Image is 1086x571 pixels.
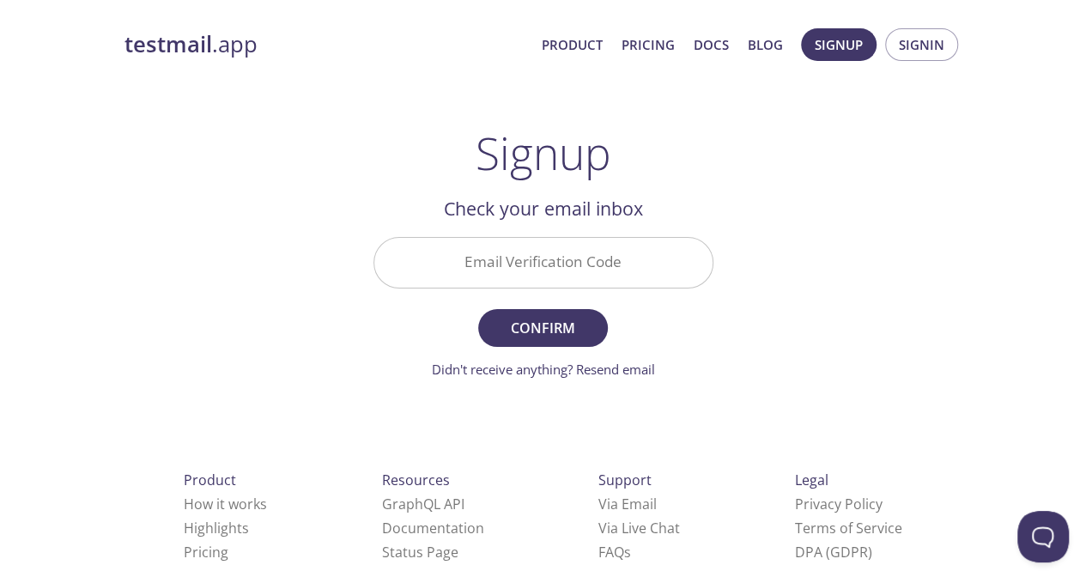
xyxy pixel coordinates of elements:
span: s [624,543,631,562]
a: Via Live Chat [598,519,680,538]
span: Support [598,471,652,489]
a: Highlights [184,519,249,538]
a: How it works [184,495,267,513]
span: Signup [815,33,863,56]
a: Blog [748,33,783,56]
button: Signin [885,28,958,61]
a: Product [542,33,603,56]
button: Signup [801,28,877,61]
button: Confirm [478,309,607,347]
a: Documentation [382,519,484,538]
span: Signin [899,33,944,56]
a: GraphQL API [382,495,464,513]
a: testmail.app [124,30,528,59]
a: FAQ [598,543,631,562]
h2: Check your email inbox [373,194,713,223]
a: Pricing [184,543,228,562]
a: Status Page [382,543,458,562]
iframe: Help Scout Beacon - Open [1017,511,1069,562]
a: Terms of Service [795,519,902,538]
span: Resources [382,471,450,489]
a: Docs [694,33,729,56]
span: Legal [795,471,828,489]
span: Confirm [497,316,588,340]
a: Privacy Policy [795,495,883,513]
a: Via Email [598,495,657,513]
strong: testmail [124,29,212,59]
h1: Signup [476,127,611,179]
a: DPA (GDPR) [795,543,872,562]
a: Pricing [622,33,675,56]
a: Didn't receive anything? Resend email [432,361,655,378]
span: Product [184,471,236,489]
